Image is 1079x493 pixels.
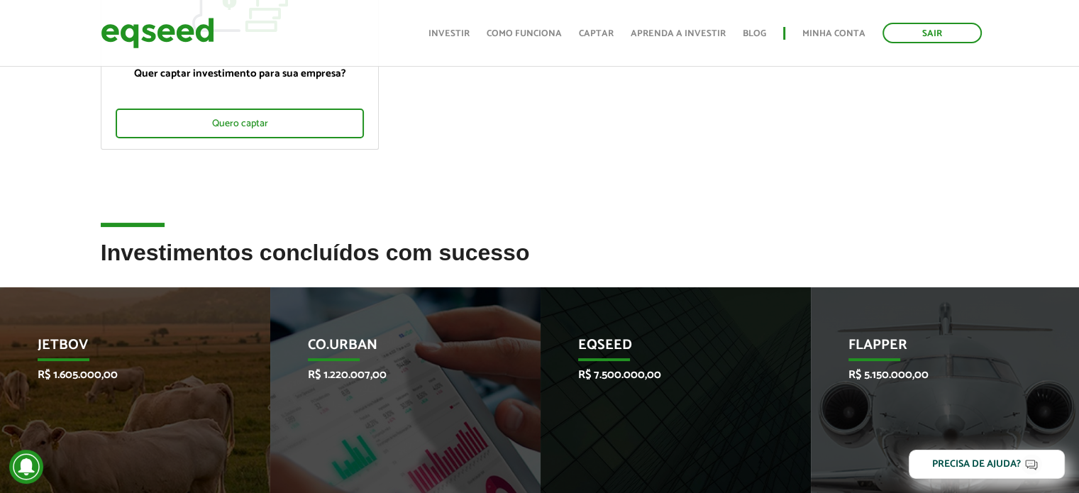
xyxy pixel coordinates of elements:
p: R$ 5.150.000,00 [848,368,1023,382]
a: Aprenda a investir [631,29,726,38]
img: EqSeed [101,14,214,52]
div: Quero captar [116,109,365,138]
p: R$ 1.605.000,00 [38,368,212,382]
p: Flapper [848,337,1023,361]
a: Captar [579,29,614,38]
a: Investir [428,29,470,38]
p: JetBov [38,337,212,361]
p: Quer captar investimento para sua empresa? [116,67,365,80]
h2: Investimentos concluídos com sucesso [101,240,979,287]
p: EqSeed [578,337,753,361]
a: Blog [743,29,766,38]
a: Como funciona [487,29,562,38]
a: Sair [882,23,982,43]
p: Co.Urban [308,337,482,361]
a: Minha conta [802,29,865,38]
p: R$ 1.220.007,00 [308,368,482,382]
p: R$ 7.500.000,00 [578,368,753,382]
